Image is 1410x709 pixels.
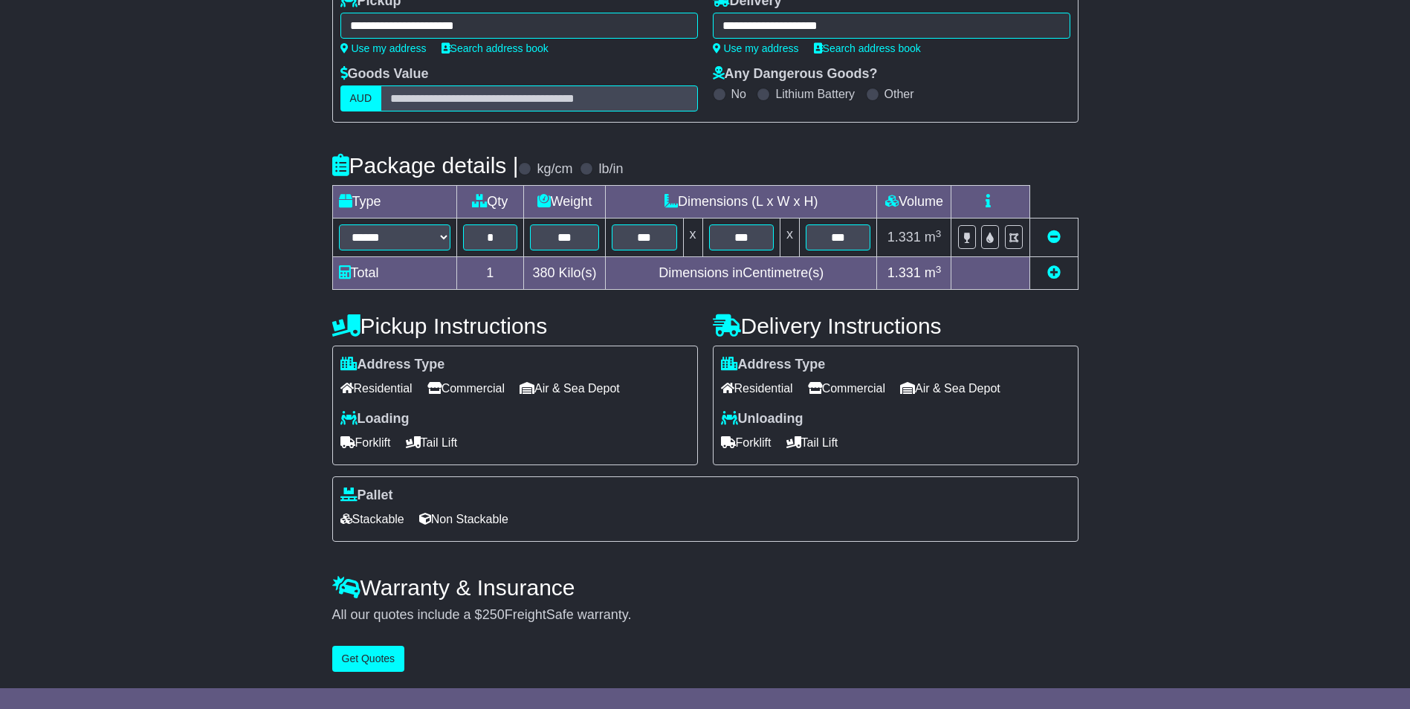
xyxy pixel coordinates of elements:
span: 380 [533,265,555,280]
span: 1.331 [887,265,921,280]
span: Non Stackable [419,508,508,531]
span: 1.331 [887,230,921,245]
span: Stackable [340,508,404,531]
h4: Warranty & Insurance [332,575,1078,600]
td: Volume [877,186,951,218]
h4: Pickup Instructions [332,314,698,338]
span: Air & Sea Depot [900,377,1000,400]
label: Address Type [340,357,445,373]
label: Pallet [340,488,393,504]
td: Kilo(s) [524,257,606,290]
a: Use my address [713,42,799,54]
td: Type [332,186,456,218]
a: Search address book [814,42,921,54]
span: Commercial [427,377,505,400]
sup: 3 [936,228,942,239]
a: Add new item [1047,265,1061,280]
label: Address Type [721,357,826,373]
td: Total [332,257,456,290]
h4: Delivery Instructions [713,314,1078,338]
span: Air & Sea Depot [520,377,620,400]
label: Unloading [721,411,803,427]
a: Remove this item [1047,230,1061,245]
td: Qty [456,186,524,218]
div: All our quotes include a $ FreightSafe warranty. [332,607,1078,624]
td: x [780,218,799,257]
span: Tail Lift [406,431,458,454]
label: Loading [340,411,410,427]
td: Dimensions (L x W x H) [606,186,877,218]
label: No [731,87,746,101]
span: Commercial [808,377,885,400]
span: Residential [721,377,793,400]
td: 1 [456,257,524,290]
label: Other [885,87,914,101]
span: Tail Lift [786,431,838,454]
button: Get Quotes [332,646,405,672]
label: Goods Value [340,66,429,82]
span: Residential [340,377,413,400]
span: m [925,265,942,280]
label: AUD [340,85,382,111]
span: Forklift [340,431,391,454]
label: kg/cm [537,161,572,178]
a: Search address book [442,42,549,54]
td: Weight [524,186,606,218]
a: Use my address [340,42,427,54]
span: Forklift [721,431,772,454]
span: m [925,230,942,245]
label: Any Dangerous Goods? [713,66,878,82]
td: x [683,218,702,257]
sup: 3 [936,264,942,275]
label: Lithium Battery [775,87,855,101]
span: 250 [482,607,505,622]
td: Dimensions in Centimetre(s) [606,257,877,290]
label: lb/in [598,161,623,178]
h4: Package details | [332,153,519,178]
